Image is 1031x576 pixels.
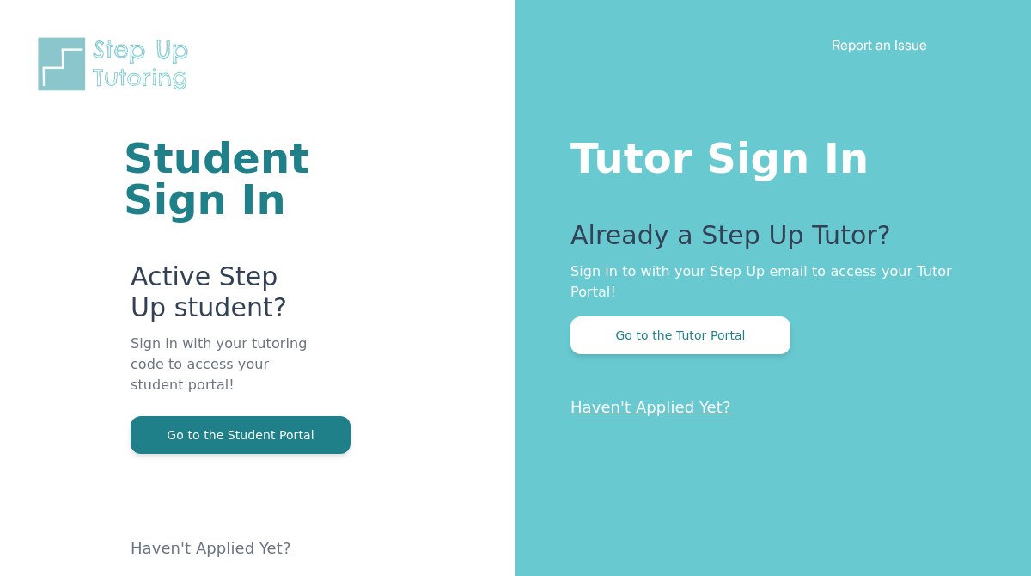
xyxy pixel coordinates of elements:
p: Already a Step Up Tutor? [570,220,962,261]
img: Step Up Tutoring horizontal logo [34,34,199,94]
h1: Student Sign In [124,138,309,220]
button: Go to the Tutor Portal [570,316,790,354]
a: Haven't Applied Yet? [131,539,291,557]
p: Sign in to with your Step Up email to access your Tutor Portal! [570,261,962,303]
button: Go to the Student Portal [131,416,351,454]
a: Report an Issue [832,36,927,53]
h1: Tutor Sign In [570,131,962,179]
p: Sign in with your tutoring code to access your student portal! [131,334,309,416]
a: Haven't Applied Yet? [570,398,731,416]
p: Active Step Up student? [131,261,309,334]
a: Go to the Tutor Portal [570,327,790,343]
a: Go to the Student Portal [131,426,351,443]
